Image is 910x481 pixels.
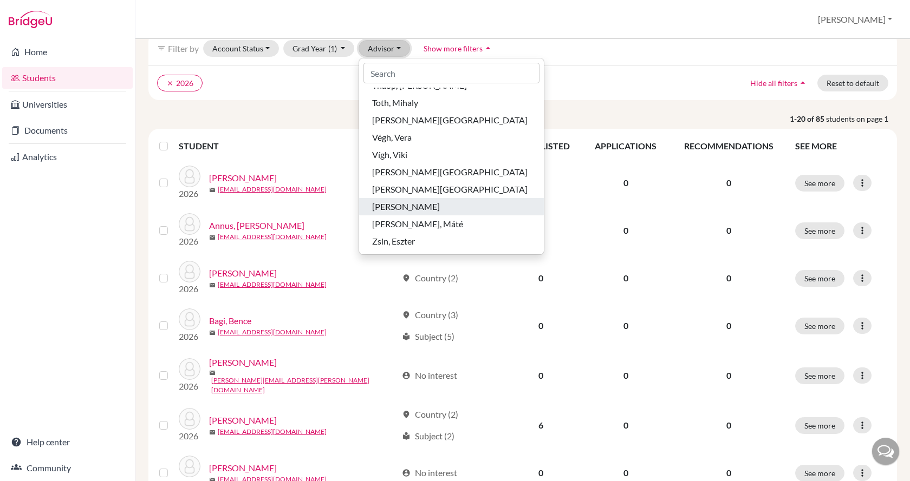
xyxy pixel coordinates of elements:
[402,466,457,479] div: No interest
[372,96,418,109] span: Toth, Mihaly
[179,282,200,295] p: 2026
[218,280,327,289] a: [EMAIL_ADDRESS][DOMAIN_NAME]
[826,113,897,124] span: students on page 1
[676,369,782,382] p: 0
[676,272,782,285] p: 0
[790,113,826,124] strong: 1-20 of 85
[582,302,669,350] td: 0
[741,75,817,91] button: Hide all filtersarrow_drop_up
[179,187,200,200] p: 2026
[582,207,669,254] td: 0
[9,11,52,28] img: Bridge-U
[795,318,844,334] button: See more
[359,94,544,111] button: Toth, Mihaly
[414,40,503,57] button: Show more filtersarrow_drop_up
[166,80,174,87] i: clear
[402,308,458,321] div: Country (3)
[283,40,355,57] button: Grad Year(1)
[179,408,200,430] img: Bartók, Márton
[203,40,279,57] button: Account Status
[499,254,582,302] td: 0
[402,311,411,319] span: location_on
[402,408,458,421] div: Country (2)
[499,350,582,401] td: 0
[372,235,415,248] span: Zsin, Eszter
[218,327,327,337] a: [EMAIL_ADDRESS][DOMAIN_NAME]
[179,213,200,235] img: Annus, Dorottya
[209,172,277,185] a: [PERSON_NAME]
[402,430,454,443] div: Subject (2)
[402,330,454,343] div: Subject (5)
[402,332,411,341] span: local_library
[795,417,844,434] button: See more
[372,114,528,127] span: [PERSON_NAME][GEOGRAPHIC_DATA]
[795,270,844,287] button: See more
[372,183,528,196] span: [PERSON_NAME][GEOGRAPHIC_DATA]
[2,94,133,115] a: Universities
[582,254,669,302] td: 0
[582,159,669,207] td: 0
[209,370,216,376] span: mail
[168,43,199,54] span: Filter by
[157,75,203,91] button: clear2026
[676,466,782,479] p: 0
[2,457,133,479] a: Community
[179,133,395,159] th: STUDENT
[179,308,200,330] img: Bagi, Bence
[209,314,251,327] a: Bagi, Bence
[2,146,133,168] a: Analytics
[218,427,327,437] a: [EMAIL_ADDRESS][DOMAIN_NAME]
[483,43,493,54] i: arrow_drop_up
[359,198,544,215] button: [PERSON_NAME]
[359,215,544,233] button: [PERSON_NAME], Máté
[359,129,544,146] button: Végh, Vera
[372,218,463,230] span: [PERSON_NAME], Máté
[179,456,200,477] img: Becsei, Attila
[817,75,888,91] button: Reset to default
[676,319,782,332] p: 0
[209,414,277,427] a: [PERSON_NAME]
[372,200,440,213] span: [PERSON_NAME]
[157,44,166,52] i: filter_list
[218,185,327,194] a: [EMAIL_ADDRESS][DOMAIN_NAME]
[2,41,133,63] a: Home
[359,111,544,129] button: [PERSON_NAME][GEOGRAPHIC_DATA]
[2,67,133,89] a: Students
[676,176,782,189] p: 0
[209,330,216,336] span: mail
[402,274,411,282] span: location_on
[179,358,200,380] img: Bálint, Aliz
[359,181,544,198] button: [PERSON_NAME][GEOGRAPHIC_DATA]
[209,356,277,369] a: [PERSON_NAME]
[359,146,544,163] button: Vígh, Viki
[402,371,411,380] span: account_circle
[795,367,844,384] button: See more
[372,148,407,161] span: Vígh, Viki
[209,219,304,232] a: Annus, [PERSON_NAME]
[402,469,411,477] span: account_circle
[211,375,397,395] a: [PERSON_NAME][EMAIL_ADDRESS][PERSON_NAME][DOMAIN_NAME]
[363,63,539,83] input: Search
[402,410,411,419] span: location_on
[209,187,216,193] span: mail
[179,430,200,443] p: 2026
[359,163,544,181] button: [PERSON_NAME][GEOGRAPHIC_DATA]
[24,8,47,17] span: Help
[209,429,216,436] span: mail
[795,175,844,192] button: See more
[795,222,844,239] button: See more
[2,120,133,141] a: Documents
[359,233,544,250] button: Zsin, Eszter
[499,302,582,350] td: 0
[676,419,782,432] p: 0
[424,44,483,53] span: Show more filters
[179,261,200,282] img: Areniello Scharli, Dávid
[2,431,133,453] a: Help center
[209,234,216,241] span: mail
[789,133,893,159] th: SEE MORE
[669,133,789,159] th: RECOMMENDATIONS
[402,272,458,285] div: Country (2)
[676,224,782,237] p: 0
[218,232,327,242] a: [EMAIL_ADDRESS][DOMAIN_NAME]
[499,401,582,449] td: 6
